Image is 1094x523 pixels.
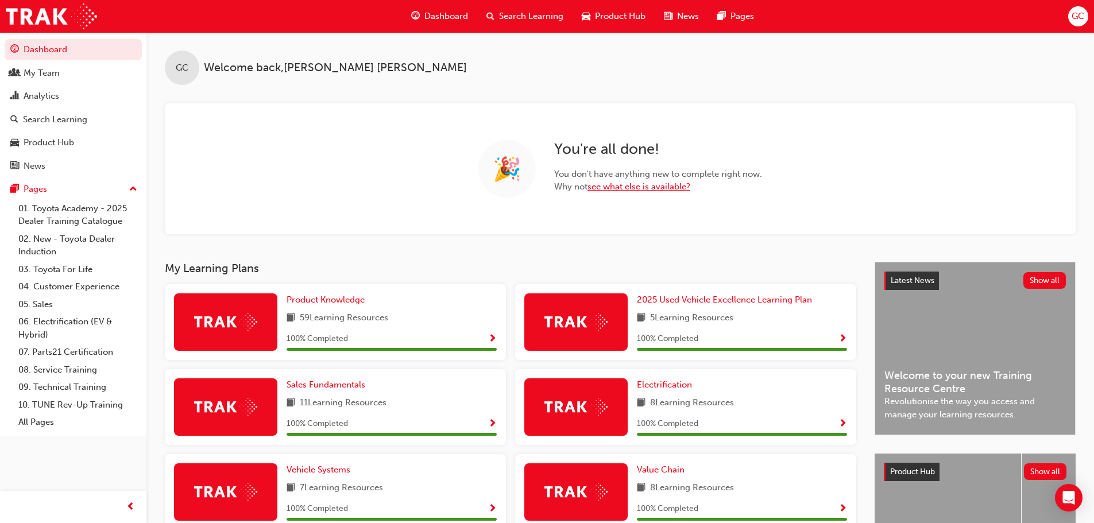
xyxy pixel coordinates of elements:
span: 11 Learning Resources [300,396,386,410]
span: Product Knowledge [287,295,365,305]
span: News [677,10,699,23]
span: Vehicle Systems [287,464,350,475]
span: 7 Learning Resources [300,481,383,495]
div: Product Hub [24,136,74,149]
button: Show all [1024,463,1067,480]
a: Value Chain [637,463,689,476]
span: 100 % Completed [287,417,348,431]
span: up-icon [129,182,137,197]
a: Electrification [637,378,697,392]
span: pages-icon [717,9,726,24]
span: Latest News [891,276,934,285]
span: search-icon [10,115,18,125]
a: news-iconNews [655,5,708,28]
span: Show Progress [838,334,847,344]
a: Latest NewsShow allWelcome to your new Training Resource CentreRevolutionise the way you access a... [875,262,1076,435]
a: pages-iconPages [708,5,763,28]
span: book-icon [287,311,295,326]
a: 10. TUNE Rev-Up Training [14,396,142,414]
a: Vehicle Systems [287,463,355,476]
span: book-icon [287,396,295,410]
a: car-iconProduct Hub [573,5,655,28]
a: 09. Technical Training [14,378,142,396]
a: 03. Toyota For Life [14,261,142,278]
span: Show Progress [488,504,497,514]
span: pages-icon [10,184,19,195]
span: 100 % Completed [287,502,348,516]
button: Show Progress [838,502,847,516]
a: Dashboard [5,39,142,60]
img: Trak [544,398,608,416]
span: Show Progress [488,334,497,344]
span: search-icon [486,9,494,24]
span: 2025 Used Vehicle Excellence Learning Plan [637,295,812,305]
div: Pages [24,183,47,196]
button: Show Progress [838,332,847,346]
a: 06. Electrification (EV & Hybrid) [14,313,142,343]
a: 04. Customer Experience [14,278,142,296]
img: Trak [194,398,257,416]
span: Product Hub [890,467,935,476]
button: Pages [5,179,142,200]
span: Show Progress [838,419,847,429]
button: DashboardMy TeamAnalyticsSearch LearningProduct HubNews [5,37,142,179]
span: 5 Learning Resources [650,311,733,326]
span: Electrification [637,379,692,390]
span: Show Progress [838,504,847,514]
span: GC [1072,10,1084,23]
span: people-icon [10,68,19,79]
span: GC [176,61,188,75]
span: Revolutionise the way you access and manage your learning resources. [884,395,1066,421]
span: Search Learning [499,10,563,23]
a: search-iconSearch Learning [477,5,573,28]
span: 100 % Completed [637,417,698,431]
a: 05. Sales [14,296,142,313]
span: Show Progress [488,419,497,429]
span: guage-icon [411,9,420,24]
span: news-icon [664,9,672,24]
button: GC [1068,6,1088,26]
a: see what else is available? [587,181,690,192]
img: Trak [194,313,257,331]
a: Latest NewsShow all [884,272,1066,290]
span: Welcome back , [PERSON_NAME] [PERSON_NAME] [204,61,467,75]
span: 🎉 [493,162,521,176]
span: book-icon [287,481,295,495]
span: 8 Learning Resources [650,481,734,495]
span: news-icon [10,161,19,172]
span: 100 % Completed [637,502,698,516]
span: book-icon [637,396,645,410]
span: guage-icon [10,45,19,55]
span: 59 Learning Resources [300,311,388,326]
div: Analytics [24,90,59,103]
a: 01. Toyota Academy - 2025 Dealer Training Catalogue [14,200,142,230]
span: 100 % Completed [287,332,348,346]
h3: My Learning Plans [165,262,856,275]
span: car-icon [10,138,19,148]
span: book-icon [637,481,645,495]
a: Search Learning [5,109,142,130]
span: Why not [554,180,762,193]
a: 02. New - Toyota Dealer Induction [14,230,142,261]
span: Value Chain [637,464,685,475]
span: Sales Fundamentals [287,379,365,390]
span: Dashboard [424,10,468,23]
a: guage-iconDashboard [402,5,477,28]
h2: You ' re all done! [554,140,762,158]
span: 100 % Completed [637,332,698,346]
img: Trak [6,3,97,29]
span: book-icon [637,311,645,326]
a: Sales Fundamentals [287,378,370,392]
a: All Pages [14,413,142,431]
img: Trak [544,483,608,501]
span: Welcome to your new Training Resource Centre [884,369,1066,395]
div: Open Intercom Messenger [1055,484,1083,512]
div: My Team [24,67,60,80]
img: Trak [194,483,257,501]
a: Product HubShow all [884,463,1066,481]
span: Product Hub [595,10,645,23]
button: Show Progress [838,417,847,431]
span: Pages [730,10,754,23]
